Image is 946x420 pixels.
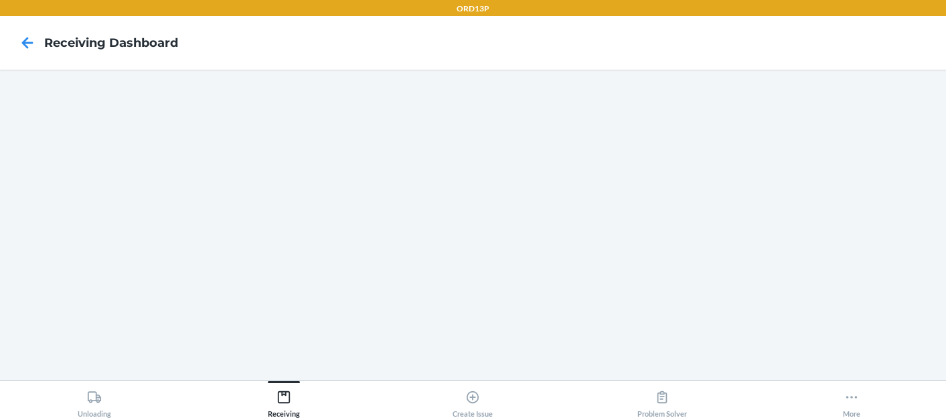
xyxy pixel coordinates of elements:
p: ORD13P [457,3,489,15]
button: Problem Solver [568,381,757,418]
button: Create Issue [378,381,568,418]
div: Unloading [78,384,111,418]
iframe: Receiving dashboard [11,80,935,370]
button: More [757,381,946,418]
div: More [843,384,860,418]
div: Problem Solver [637,384,687,418]
h4: Receiving dashboard [44,34,178,52]
div: Create Issue [453,384,493,418]
button: Receiving [189,381,379,418]
div: Receiving [268,384,300,418]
